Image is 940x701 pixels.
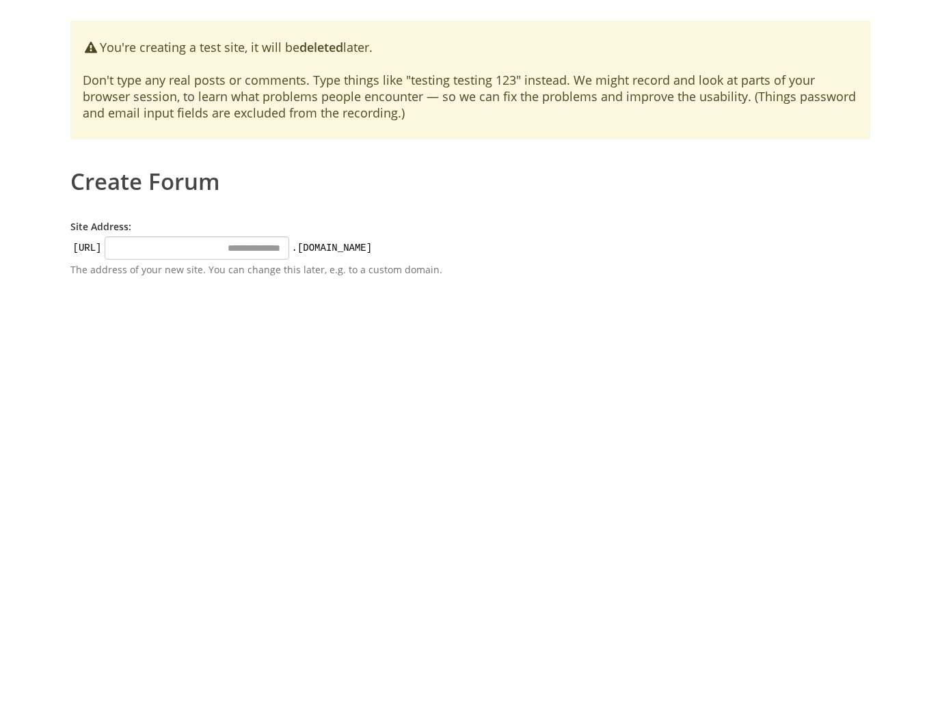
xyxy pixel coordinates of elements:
div: You're creating a test site, it will be later. Don't type any real posts or comments. Type things... [70,20,870,139]
kbd: [URL] [70,241,105,255]
h1: Create Forum [70,160,870,193]
kbd: .[DOMAIN_NAME] [289,241,375,255]
label: Site Address: [70,220,131,233]
b: deleted [299,39,343,55]
p: The address of your new site. You can change this later, e.g. to a custom domain. [70,263,467,277]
